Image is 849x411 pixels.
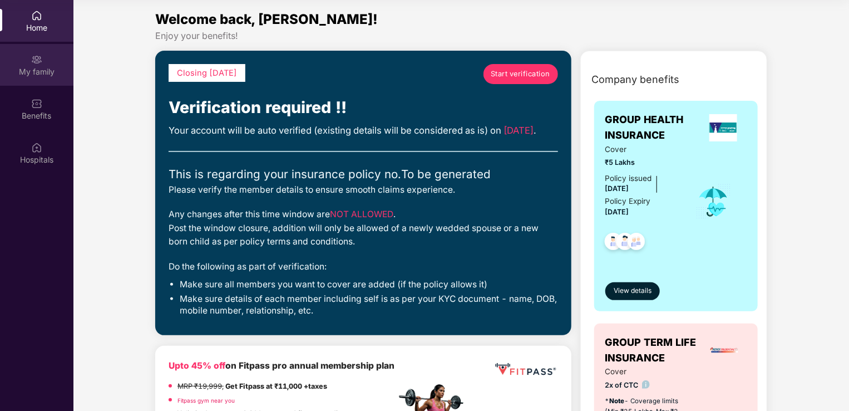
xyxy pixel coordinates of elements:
img: svg+xml;base64,PHN2ZyB4bWxucz0iaHR0cDovL3d3dy53My5vcmcvMjAwMC9zdmciIHdpZHRoPSI0OC45NDMiIGhlaWdodD... [623,229,650,257]
span: Cover [605,144,680,155]
span: View details [614,286,651,296]
img: svg+xml;base64,PHN2ZyB4bWxucz0iaHR0cDovL3d3dy53My5vcmcvMjAwMC9zdmciIHdpZHRoPSI0OC45NDMiIGhlaWdodD... [600,229,627,257]
strong: Get Fitpass at ₹11,000 +taxes [225,382,327,390]
b: on Fitpass pro annual membership plan [169,360,394,371]
div: Verification required !! [169,95,558,120]
span: GROUP TERM LIFE INSURANCE [605,335,703,366]
div: Your account will be auto verified (existing details will be considered as is) on . [169,123,558,138]
span: Company benefits [592,72,680,87]
b: Upto 45% off [169,360,225,371]
img: svg+xml;base64,PHN2ZyB3aWR0aD0iMjAiIGhlaWdodD0iMjAiIHZpZXdCb3g9IjAgMCAyMCAyMCIgZmlsbD0ibm9uZSIgeG... [31,54,42,65]
img: insurerLogo [709,335,739,365]
img: svg+xml;base64,PHN2ZyB4bWxucz0iaHR0cDovL3d3dy53My5vcmcvMjAwMC9zdmciIHdpZHRoPSI0OC45NDMiIGhlaWdodD... [611,229,639,257]
del: MRP ₹19,999, [177,382,224,390]
div: Any changes after this time window are . Post the window closure, addition will only be allowed o... [169,208,558,248]
span: [DATE] [605,208,629,216]
img: icon [695,183,732,220]
span: GROUP HEALTH INSURANCE [605,112,700,144]
li: Make sure all members you want to cover are added (if the policy allows it) [180,279,558,291]
span: Start verification [491,68,550,80]
span: [DATE] [605,184,629,193]
div: This is regarding your insurance policy no. To be generated [169,165,558,183]
button: View details [605,282,660,300]
img: info [642,380,650,389]
span: NOT ALLOWED [330,209,393,219]
img: svg+xml;base64,PHN2ZyBpZD0iQmVuZWZpdHMiIHhtbG5zPSJodHRwOi8vd3d3LnczLm9yZy8yMDAwL3N2ZyIgd2lkdGg9Ij... [31,98,42,109]
span: [DATE] [504,125,534,136]
div: Please verify the member details to ensure smooth claims experience. [169,183,558,197]
span: Welcome back, [PERSON_NAME]! [155,11,378,27]
b: Note [610,397,625,405]
span: Closing [DATE] [177,68,237,78]
span: 2x of CTC [605,380,680,391]
a: Fitpass gym near you [177,397,235,404]
div: Do the following as part of verification: [169,260,558,273]
span: ₹5 Lakhs [605,157,680,168]
li: Make sure details of each member including self is as per your KYC document - name, DOB, mobile n... [180,293,558,316]
img: svg+xml;base64,PHN2ZyBpZD0iSG9zcGl0YWxzIiB4bWxucz0iaHR0cDovL3d3dy53My5vcmcvMjAwMC9zdmciIHdpZHRoPS... [31,142,42,153]
div: Policy Expiry [605,195,651,207]
div: Enjoy your benefits! [155,30,767,42]
div: Policy issued [605,173,652,184]
img: svg+xml;base64,PHN2ZyBpZD0iSG9tZSIgeG1sbnM9Imh0dHA6Ly93d3cudzMub3JnLzIwMDAvc3ZnIiB3aWR0aD0iMjAiIG... [31,10,42,21]
span: Cover [605,366,680,378]
img: insurerLogo [709,114,737,141]
a: Start verification [483,64,558,84]
img: fppp.png [493,359,558,379]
